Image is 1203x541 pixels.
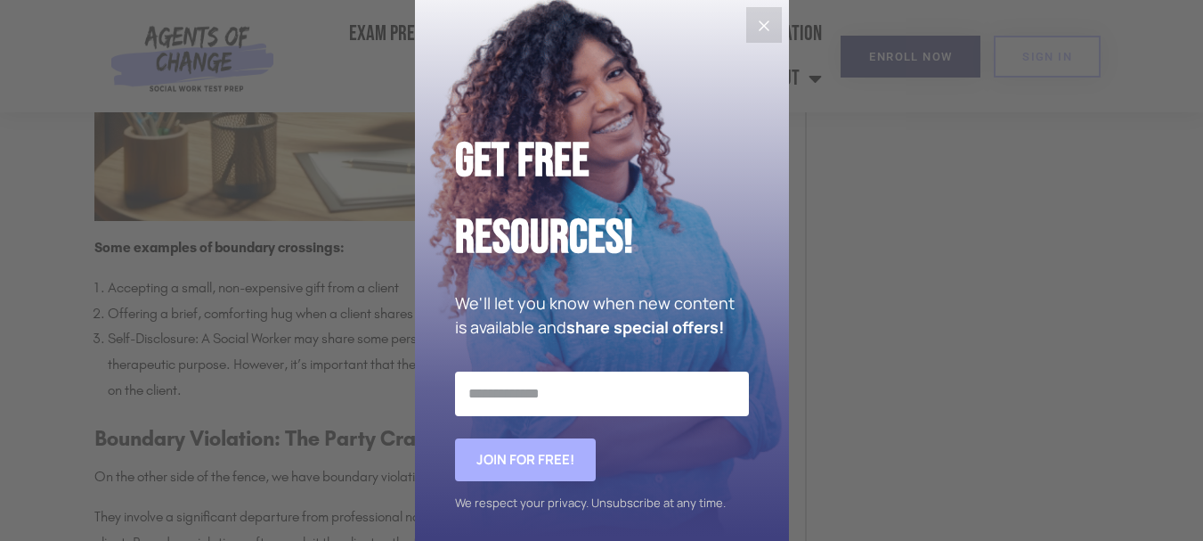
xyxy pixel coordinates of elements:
[455,291,749,340] p: We'll let you know when new content is available and
[455,372,749,416] input: Email Address
[455,123,749,277] h2: Get Free Resources!
[455,439,596,481] button: Join for FREE!
[746,7,782,43] button: Close
[566,316,724,338] strong: share special offers!
[455,490,749,516] div: We respect your privacy. Unsubscribe at any time.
